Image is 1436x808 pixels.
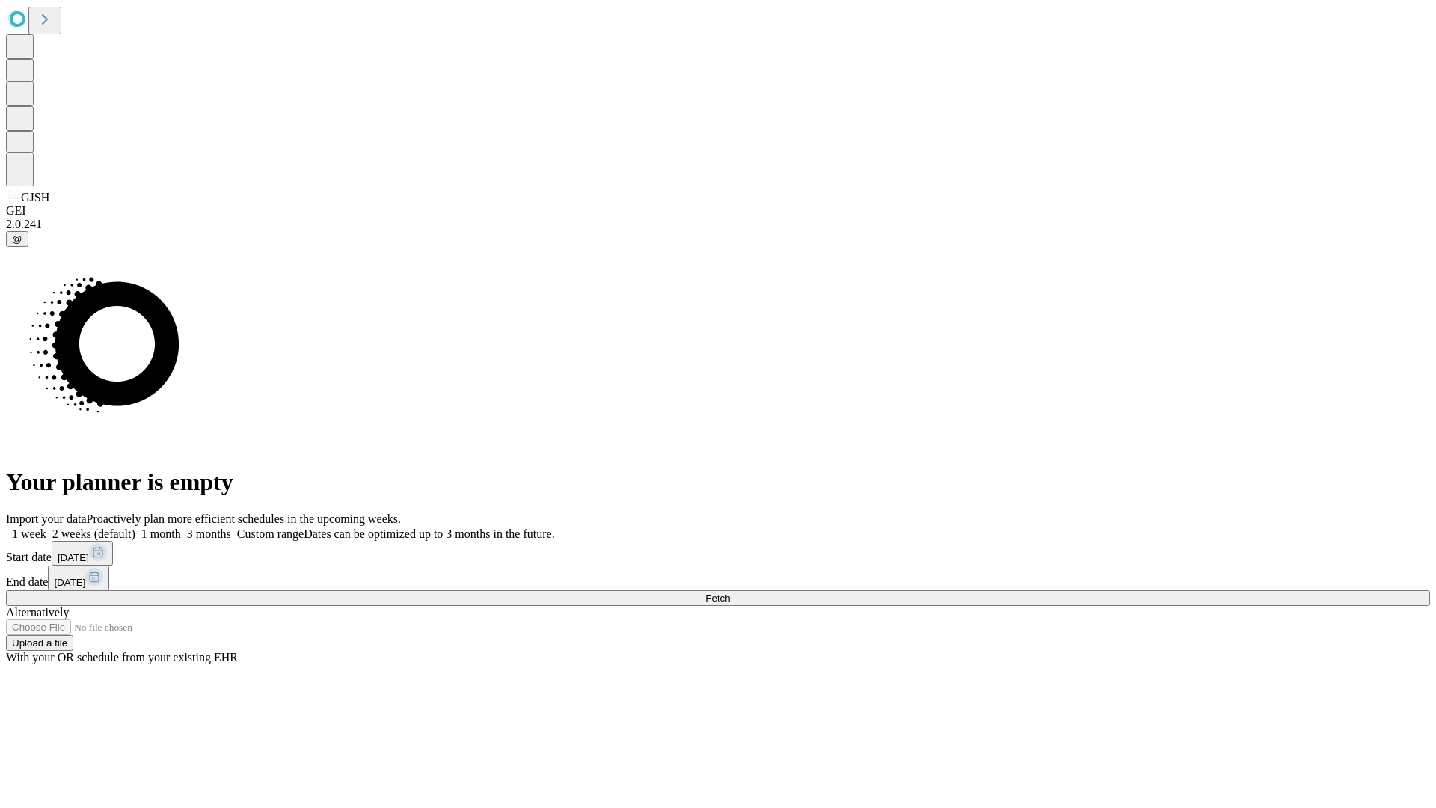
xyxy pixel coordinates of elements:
h1: Your planner is empty [6,468,1430,496]
span: 1 week [12,527,46,540]
button: [DATE] [52,541,113,566]
span: [DATE] [54,577,85,588]
button: [DATE] [48,566,109,590]
span: 2 weeks (default) [52,527,135,540]
button: Fetch [6,590,1430,606]
div: End date [6,566,1430,590]
button: @ [6,231,28,247]
div: 2.0.241 [6,218,1430,231]
button: Upload a file [6,635,73,651]
div: GEI [6,204,1430,218]
span: @ [12,233,22,245]
span: [DATE] [58,552,89,563]
span: Custom range [237,527,304,540]
span: GJSH [21,191,49,203]
div: Start date [6,541,1430,566]
span: Dates can be optimized up to 3 months in the future. [304,527,554,540]
span: Fetch [705,593,730,604]
span: Alternatively [6,606,69,619]
span: Import your data [6,512,87,525]
span: Proactively plan more efficient schedules in the upcoming weeks. [87,512,401,525]
span: With your OR schedule from your existing EHR [6,651,238,664]
span: 1 month [141,527,181,540]
span: 3 months [187,527,231,540]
